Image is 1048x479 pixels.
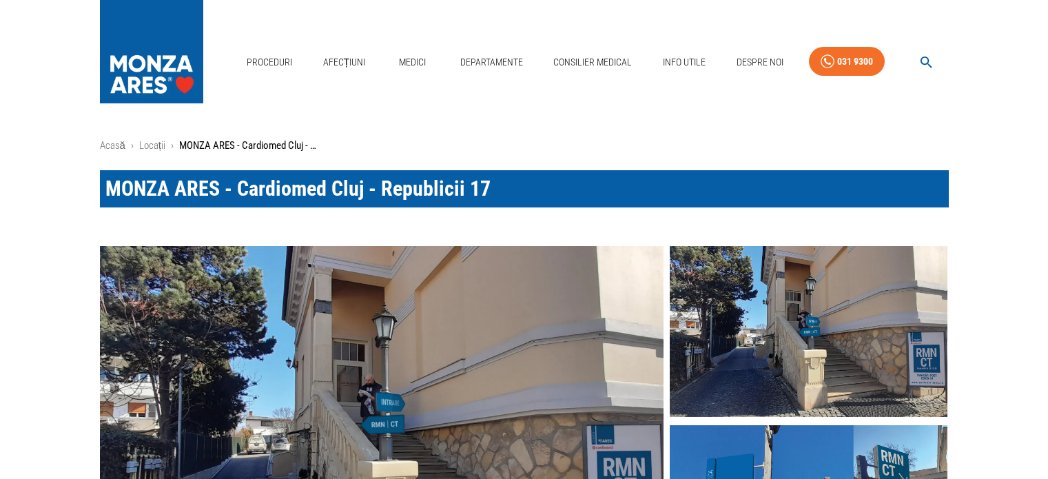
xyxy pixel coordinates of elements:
[241,48,298,77] a: Proceduri
[139,139,165,152] a: Locații
[809,47,885,77] a: 031 9300
[731,48,789,77] a: Despre Noi
[171,138,174,154] li: ›
[657,48,711,77] a: Info Utile
[318,48,371,77] a: Afecțiuni
[105,176,491,201] span: MONZA ARES - Cardiomed Cluj - Republicii 17
[100,139,125,152] a: Acasă
[670,245,947,417] img: Intrare Cardiomed Cluj din strada Republicii Nr. 17
[548,48,637,77] a: Consilier Medical
[837,53,873,70] div: 031 9300
[455,48,528,77] a: Departamente
[131,138,134,154] li: ›
[391,48,435,77] a: Medici
[100,138,949,154] nav: breadcrumb
[179,138,317,154] p: MONZA ARES - Cardiomed Cluj - Republicii 17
